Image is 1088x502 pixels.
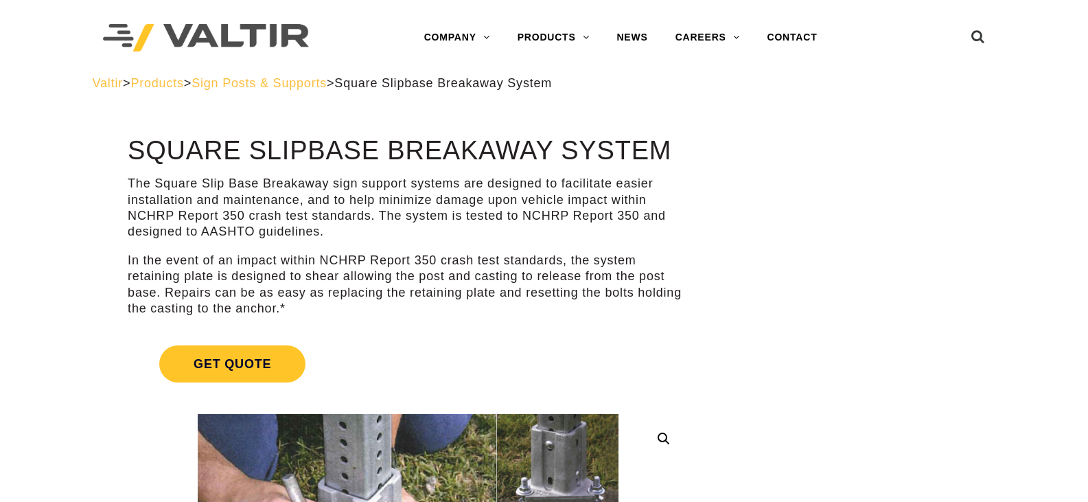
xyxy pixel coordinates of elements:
p: The Square Slip Base Breakaway sign support systems are designed to facilitate easier installatio... [128,176,688,240]
a: NEWS [603,24,661,52]
a: Sign Posts & Supports [192,76,327,90]
h1: Square Slipbase Breakaway System [128,137,688,166]
a: Products [130,76,183,90]
p: In the event of an impact within NCHRP Report 350 crash test standards, the system retaining plat... [128,253,688,317]
a: CAREERS [662,24,754,52]
a: CONTACT [754,24,831,52]
div: > > > [93,76,996,91]
a: Valtir [93,76,123,90]
span: Get Quote [159,345,305,383]
img: Valtir [103,24,309,52]
a: PRODUCTS [504,24,603,52]
a: COMPANY [410,24,504,52]
span: Square Slipbase Breakaway System [334,76,552,90]
a: Get Quote [128,329,688,399]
